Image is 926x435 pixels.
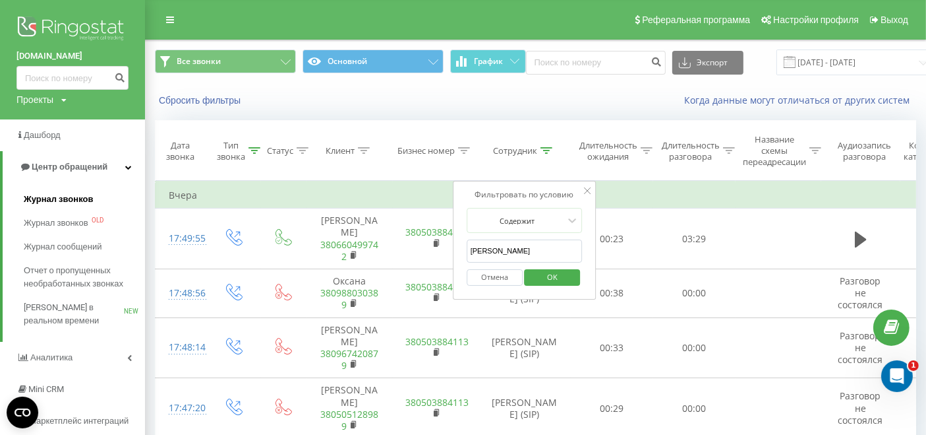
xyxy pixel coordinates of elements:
a: Центр обращений [3,151,145,183]
span: Маркетплейс интеграций [29,416,129,426]
span: 1 [908,360,919,371]
div: Статус [267,145,293,156]
a: 380503884113 [406,281,469,293]
a: Отчет о пропущенных необработанных звонках [24,259,145,296]
td: [PERSON_NAME] (SIP) [478,318,571,378]
span: [PERSON_NAME] в реальном времени [24,301,124,327]
a: Журнал сообщений [24,235,145,259]
div: Длительность разговора [662,140,720,162]
span: Выход [881,15,908,25]
span: Разговор не состоялся [838,329,883,366]
button: Экспорт [672,51,743,75]
span: Журнал сообщений [24,240,101,253]
a: Журнал звонковOLD [24,211,145,235]
span: Центр обращений [32,162,107,172]
a: 380967420879 [321,347,379,372]
span: Журнал звонков [24,217,88,230]
div: Название схемы переадресации [743,134,806,168]
td: [PERSON_NAME] [307,209,393,269]
button: Все звонки [155,50,296,73]
div: Бизнес номер [397,145,455,156]
span: Реферальная программа [642,15,750,25]
span: Дашборд [24,130,61,140]
a: [DOMAIN_NAME] [16,50,129,63]
button: Отмена [467,269,523,286]
div: 17:47:20 [169,395,195,421]
span: Все звонки [177,56,221,67]
button: Основной [303,50,444,73]
span: График [474,57,503,66]
td: 00:00 [653,269,736,318]
a: 380505128989 [321,408,379,432]
a: 380503884113 [406,335,469,348]
td: 00:00 [653,318,736,378]
div: Тип звонка [217,140,245,162]
a: 380503884113 [406,396,469,409]
a: [PERSON_NAME] в реальном времениNEW [24,296,145,333]
a: 380503884113 [406,226,469,238]
input: Поиск по номеру [526,51,666,75]
a: Журнал звонков [24,187,145,211]
button: Open CMP widget [7,397,38,428]
a: Когда данные могут отличаться от других систем [684,94,916,106]
button: Сбросить фильтры [155,94,247,106]
a: 380988030389 [321,286,379,311]
iframe: Intercom live chat [881,360,913,392]
span: OK [534,267,571,287]
div: Аудиозапись разговора [832,140,896,162]
button: График [450,50,526,73]
div: Клиент [326,145,355,156]
a: 380660499742 [321,238,379,263]
td: [PERSON_NAME] [307,318,393,378]
td: Оксана [307,269,393,318]
div: Фильтровать по условию [467,188,583,201]
td: 00:38 [571,269,653,318]
div: Длительность ожидания [579,140,637,162]
span: Разговор не состоялся [838,389,883,426]
input: Введите значение [467,240,583,263]
span: Аналитика [30,352,72,362]
div: 17:48:14 [169,335,195,360]
span: Настройки профиля [773,15,859,25]
td: 00:23 [571,209,653,269]
div: Сотрудник [493,145,537,156]
div: 17:48:56 [169,281,195,306]
td: 03:29 [653,209,736,269]
span: Разговор не состоялся [838,275,883,311]
div: Дата звонка [156,140,204,162]
input: Поиск по номеру [16,66,129,90]
span: Отчет о пропущенных необработанных звонках [24,264,138,290]
span: Журнал звонков [24,193,93,206]
div: Проекты [16,93,53,106]
button: OK [525,269,581,286]
span: Mini CRM [28,384,64,394]
td: 00:33 [571,318,653,378]
img: Ringostat logo [16,13,129,46]
div: 17:49:55 [169,226,195,251]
